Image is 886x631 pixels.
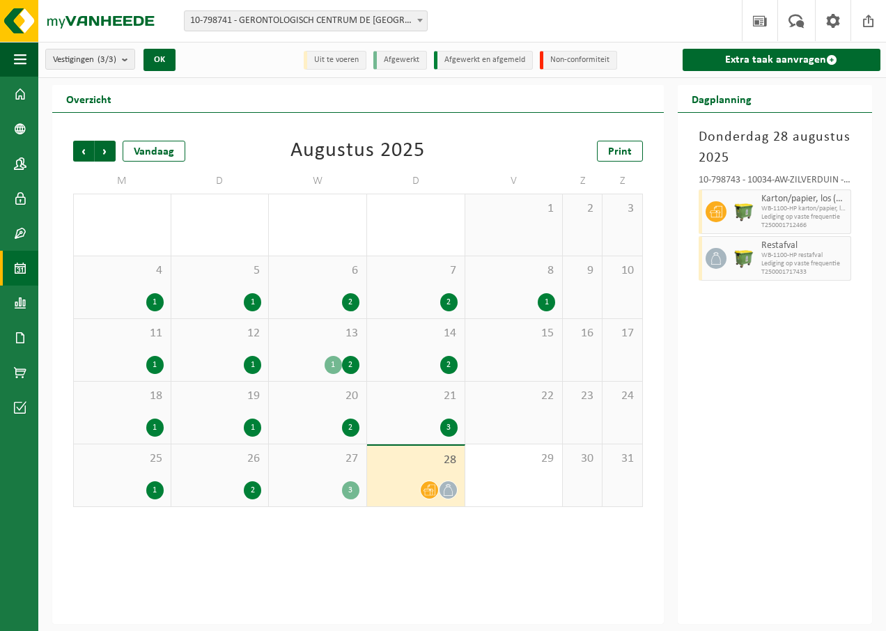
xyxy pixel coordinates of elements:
span: Vorige [73,141,94,162]
span: Lediging op vaste frequentie [761,260,847,268]
a: Extra taak aanvragen [683,49,880,71]
div: 2 [244,481,261,499]
button: Vestigingen(3/3) [45,49,135,70]
td: M [73,169,171,194]
span: 8 [472,263,556,279]
td: V [465,169,564,194]
span: Print [608,146,632,157]
td: D [367,169,465,194]
span: 17 [609,326,635,341]
div: 10-798743 - 10034-AW-ZILVERDUIN - DE HAAN [699,176,851,189]
img: WB-1100-HPE-GN-50 [733,201,754,222]
span: 18 [81,389,164,404]
span: 7 [374,263,458,279]
span: 30 [570,451,595,467]
li: Non-conformiteit [540,51,617,70]
div: 3 [342,481,359,499]
span: T250001712466 [761,221,847,230]
span: 15 [472,326,556,341]
div: 2 [342,419,359,437]
div: 1 [538,293,555,311]
span: 12 [178,326,262,341]
button: OK [143,49,176,71]
span: 5 [178,263,262,279]
span: 19 [178,389,262,404]
span: WB-1100-HP restafval [761,251,847,260]
td: W [269,169,367,194]
td: Z [563,169,603,194]
span: Restafval [761,240,847,251]
span: 23 [570,389,595,404]
span: 4 [81,263,164,279]
span: 22 [472,389,556,404]
div: 2 [342,293,359,311]
span: 28 [374,453,458,468]
span: 11 [81,326,164,341]
li: Afgewerkt [373,51,427,70]
h2: Dagplanning [678,85,765,112]
div: Augustus 2025 [290,141,425,162]
td: D [171,169,270,194]
span: Vestigingen [53,49,116,70]
span: 9 [570,263,595,279]
td: Z [603,169,642,194]
div: 1 [325,356,342,374]
span: Lediging op vaste frequentie [761,213,847,221]
div: 2 [440,356,458,374]
count: (3/3) [98,55,116,64]
div: 1 [146,356,164,374]
span: 24 [609,389,635,404]
div: 1 [244,419,261,437]
span: 20 [276,389,359,404]
span: 6 [276,263,359,279]
div: 1 [244,293,261,311]
span: 10-798741 - GERONTOLOGISCH CENTRUM DE HAAN VZW - DROGENBOS [184,10,428,31]
span: 10-798741 - GERONTOLOGISCH CENTRUM DE HAAN VZW - DROGENBOS [185,11,427,31]
div: 1 [146,293,164,311]
div: 2 [440,293,458,311]
span: 25 [81,451,164,467]
span: 26 [178,451,262,467]
div: Vandaag [123,141,185,162]
span: 3 [609,201,635,217]
span: 27 [276,451,359,467]
div: 1 [146,419,164,437]
span: 13 [276,326,359,341]
span: 2 [570,201,595,217]
div: 3 [440,419,458,437]
div: 1 [146,481,164,499]
div: 1 [244,356,261,374]
span: 29 [472,451,556,467]
span: Karton/papier, los (bedrijven) [761,194,847,205]
span: 31 [609,451,635,467]
h3: Donderdag 28 augustus 2025 [699,127,851,169]
span: WB-1100-HP karton/papier, los (bedrijven) [761,205,847,213]
li: Uit te voeren [304,51,366,70]
a: Print [597,141,643,162]
span: T250001717433 [761,268,847,276]
span: 1 [472,201,556,217]
li: Afgewerkt en afgemeld [434,51,533,70]
span: 16 [570,326,595,341]
span: Volgende [95,141,116,162]
span: 14 [374,326,458,341]
span: 21 [374,389,458,404]
div: 2 [342,356,359,374]
img: WB-1100-HPE-GN-50 [733,248,754,269]
h2: Overzicht [52,85,125,112]
span: 10 [609,263,635,279]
